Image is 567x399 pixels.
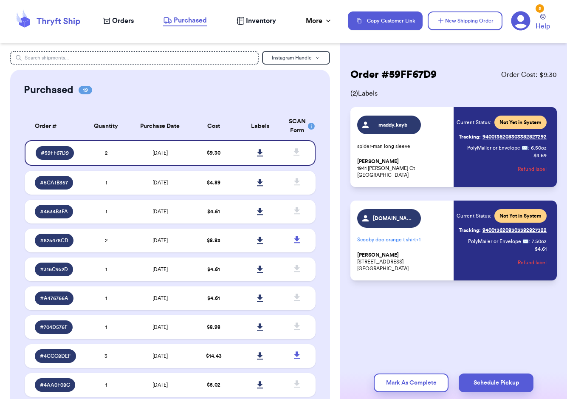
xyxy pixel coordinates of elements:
button: Schedule Pickup [459,374,533,392]
span: 1 [105,180,107,185]
span: + 1 [416,237,420,242]
span: $ 9.30 [207,150,220,156]
span: [DATE] [152,150,168,156]
span: 6.50 oz [531,144,547,151]
span: [DOMAIN_NAME] [373,215,413,222]
span: 1 [105,209,107,214]
span: PolyMailer or Envelope ✉️ [468,239,529,244]
p: $ 4.69 [533,152,547,159]
span: Current Status: [457,119,491,126]
span: [PERSON_NAME] [357,252,399,258]
span: ( 2 ) Labels [350,88,557,99]
span: Tracking: [459,133,481,140]
span: Order Cost: $ 9.30 [501,70,557,80]
button: Refund label [518,253,547,272]
button: Copy Customer Link [348,11,423,30]
span: [DATE] [152,180,168,185]
th: Purchase Date [130,112,191,140]
span: maddy.kayb [373,122,413,128]
span: [DATE] [152,267,168,272]
button: Mark As Complete [374,374,449,392]
p: spider-man long sleeve [357,143,449,150]
span: Tracking: [459,227,481,234]
a: 5 [511,11,530,31]
span: : [529,238,530,245]
p: [STREET_ADDRESS] [GEOGRAPHIC_DATA] [357,252,449,272]
span: # 59FF67D9 [41,150,69,156]
span: $ 8.98 [207,325,220,330]
span: # 4CCC8DEF [40,353,71,359]
a: Tracking:9400136208303382827292 [459,130,547,144]
span: 1 [105,325,107,330]
span: 1 [105,296,107,301]
span: # 825478CD [40,237,68,244]
th: Order # [25,112,83,140]
th: Cost [190,112,237,140]
span: # 704D576F [40,324,68,331]
p: $ 4.61 [535,246,547,252]
span: [DATE] [152,209,168,214]
a: Help [536,14,550,31]
th: Labels [237,112,284,140]
a: Purchased [163,15,207,26]
span: [DATE] [152,296,168,301]
span: # 4634B3FA [40,208,68,215]
span: $ 8.83 [207,238,220,243]
span: Purchased [174,15,207,25]
span: Not Yet in System [499,119,542,126]
span: Current Status: [457,212,491,219]
span: Inventory [246,16,276,26]
span: $ 4.89 [207,180,220,185]
span: 2 [105,150,107,156]
span: # 4AA0F08C [40,382,70,388]
span: # A476766A [40,295,68,302]
a: Orders [103,16,134,26]
span: 3 [104,354,107,359]
span: : [528,144,529,151]
button: Refund label [518,160,547,178]
p: 1941 [PERSON_NAME] Ct [GEOGRAPHIC_DATA] [357,158,449,178]
button: Instagram Handle [262,51,330,65]
span: $ 4.61 [207,267,220,272]
span: 19 [79,86,92,94]
h2: Purchased [24,83,73,97]
span: 7.50 oz [532,238,547,245]
span: [PERSON_NAME] [357,158,399,165]
span: # 316C952D [40,266,68,273]
th: Quantity [83,112,130,140]
div: More [306,16,333,26]
span: $ 4.61 [207,209,220,214]
span: 1 [105,382,107,388]
input: Search shipments... [10,51,259,65]
span: [DATE] [152,325,168,330]
span: Orders [112,16,134,26]
span: Help [536,21,550,31]
span: $ 4.61 [207,296,220,301]
div: 5 [536,4,544,13]
span: $ 5.02 [207,382,220,388]
span: # 5CA1B357 [40,179,68,186]
p: Scooby doo orange t shirt [357,233,449,246]
h2: Order # 59FF67D9 [350,68,437,82]
a: Tracking:9400136208303382827322 [459,224,547,237]
span: $ 14.43 [206,354,222,359]
span: Not Yet in System [499,212,542,219]
span: [DATE] [152,382,168,388]
button: New Shipping Order [428,11,502,30]
span: 1 [105,267,107,272]
span: [DATE] [152,238,168,243]
a: Inventory [237,16,276,26]
span: 2 [105,238,107,243]
div: SCAN Form [289,117,305,135]
span: PolyMailer or Envelope ✉️ [467,145,528,150]
span: [DATE] [152,354,168,359]
span: Instagram Handle [272,55,312,60]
